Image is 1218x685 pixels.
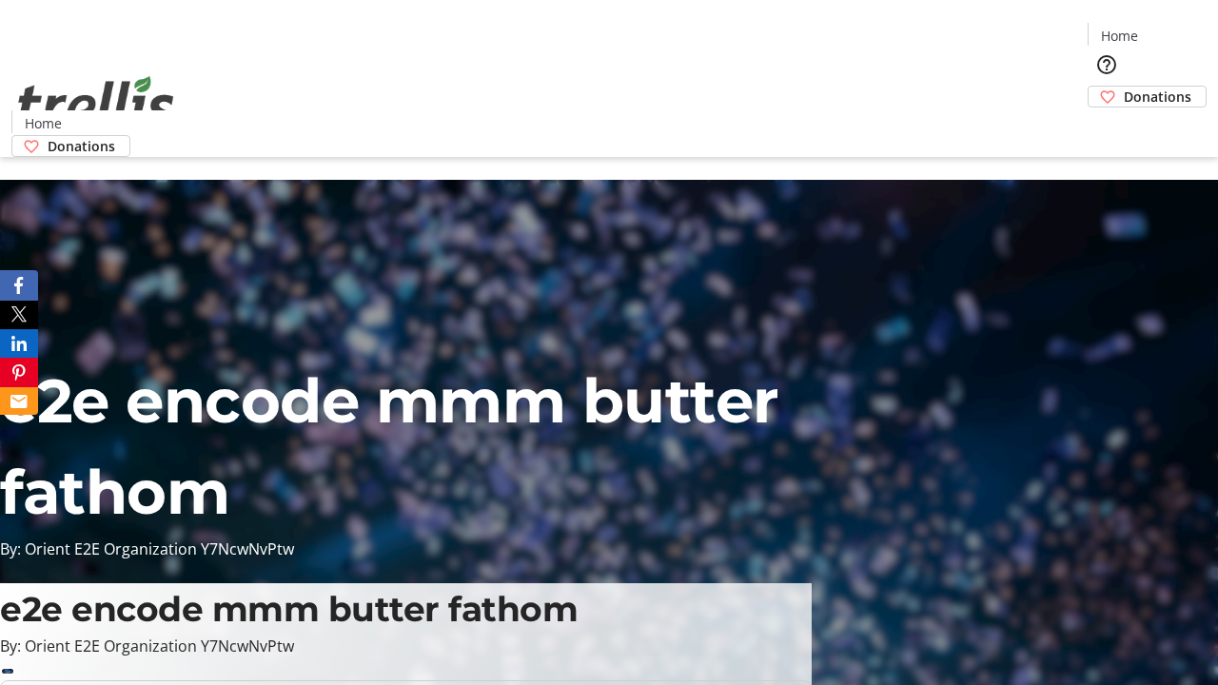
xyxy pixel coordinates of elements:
a: Home [1089,26,1149,46]
span: Home [1101,26,1138,46]
button: Cart [1088,108,1126,146]
a: Donations [1088,86,1207,108]
a: Donations [11,135,130,157]
a: Home [12,113,73,133]
button: Help [1088,46,1126,84]
span: Donations [1124,87,1191,107]
img: Orient E2E Organization Y7NcwNvPtw's Logo [11,55,181,150]
span: Donations [48,136,115,156]
span: Home [25,113,62,133]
